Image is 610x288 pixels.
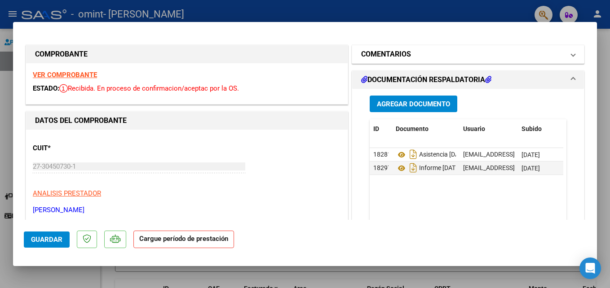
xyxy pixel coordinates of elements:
p: [PERSON_NAME] [33,205,341,215]
span: Asistencia [DATE] [396,151,468,158]
mat-expansion-panel-header: DOCUMENTACIÓN RESPALDATORIA [352,71,584,89]
span: [DATE] [522,164,540,171]
i: Descargar documento [407,147,419,161]
p: CUIT [33,143,125,153]
span: Subido [522,125,542,132]
span: ANALISIS PRESTADOR [33,189,101,197]
datatable-header-cell: Acción [563,119,608,139]
datatable-header-cell: Subido [518,119,563,139]
strong: DATOS DEL COMPROBANTE [35,116,127,125]
strong: COMPROBANTE [35,50,88,58]
span: Agregar Documento [377,100,450,108]
div: DOCUMENTACIÓN RESPALDATORIA [352,89,584,275]
span: ESTADO: [33,84,59,92]
i: Descargar documento [407,161,419,175]
datatable-header-cell: Documento [392,119,460,139]
button: Guardar [24,231,70,248]
span: Recibida. En proceso de confirmacion/aceptac por la OS. [59,84,239,92]
a: VER COMPROBANTE [33,71,97,79]
span: 18281 [373,151,391,158]
h1: COMENTARIOS [361,49,411,60]
mat-expansion-panel-header: COMENTARIOS [352,45,584,63]
datatable-header-cell: Usuario [460,119,518,139]
datatable-header-cell: ID [370,119,392,139]
span: [DATE] [522,151,540,158]
div: Open Intercom Messenger [579,257,601,279]
span: Informe [DATE] [396,165,461,172]
span: Usuario [463,125,485,132]
button: Agregar Documento [370,96,457,112]
span: ID [373,125,379,132]
span: Guardar [31,236,62,244]
h1: DOCUMENTACIÓN RESPALDATORIA [361,74,491,85]
span: 18297 [373,164,391,171]
span: Documento [396,125,429,132]
strong: Cargue período de prestación [133,231,234,248]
